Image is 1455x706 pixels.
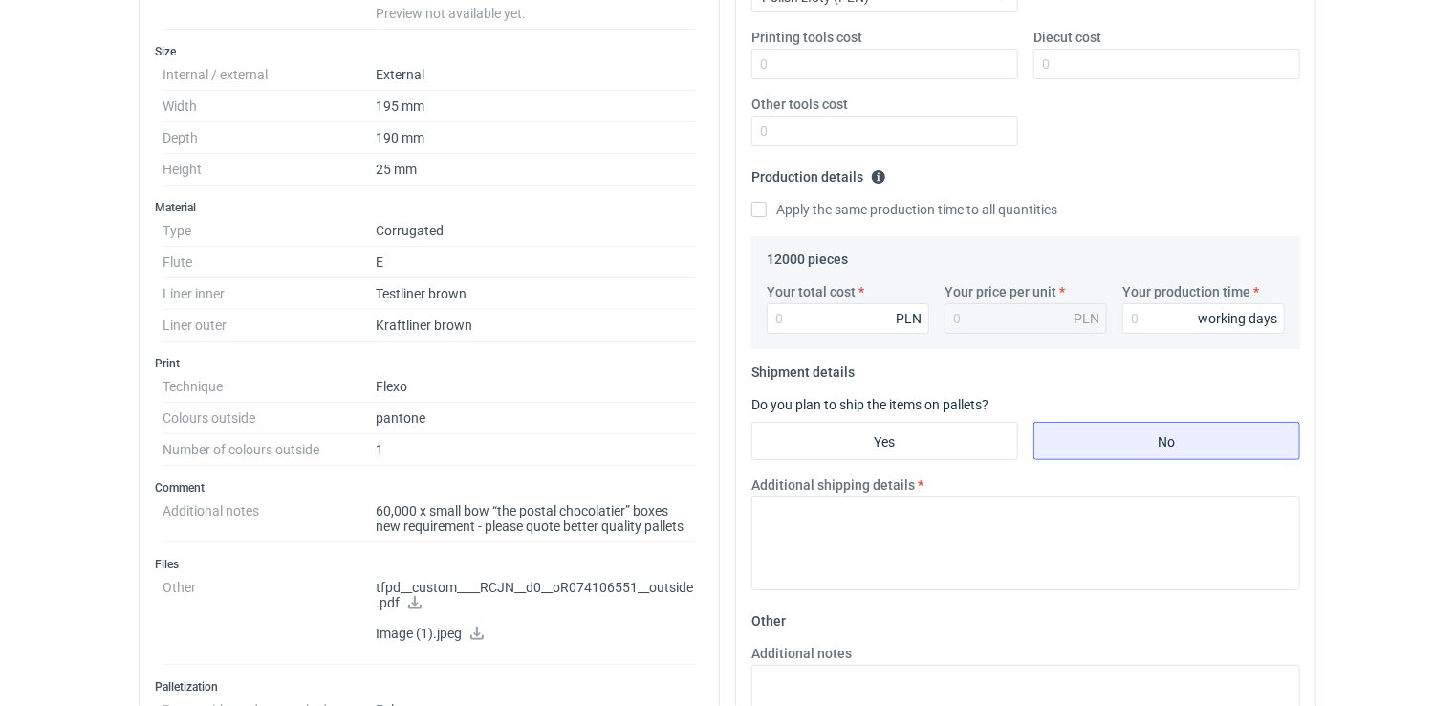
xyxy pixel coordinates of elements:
[751,606,786,629] legend: Other
[163,310,376,342] dt: Liner outer
[767,244,848,267] legend: 12000 pieces
[751,95,848,114] label: Other tools cost
[155,200,704,215] h3: Material
[376,403,696,434] dd: pantone
[945,282,1056,301] label: Your price per unit
[1033,422,1300,460] label: No
[751,644,852,663] label: Additional notes
[163,278,376,310] dt: Liner inner
[155,356,704,371] h3: Print
[163,496,376,542] dt: Additional notes
[163,122,376,154] dt: Depth
[1122,282,1250,301] label: Your production time
[751,422,1018,460] label: Yes
[163,403,376,434] dt: Colours outside
[376,6,526,21] span: Preview not available yet.
[751,28,862,47] label: Printing tools cost
[155,44,704,59] h3: Size
[155,679,704,695] h3: Palletization
[163,572,376,665] dt: Other
[376,434,696,466] dd: 1
[163,371,376,403] dt: Technique
[751,397,988,412] label: Do you plan to ship the items on pallets?
[896,309,922,328] div: PLN
[376,215,696,247] dd: Corrugated
[376,278,696,310] dd: Testliner brown
[751,116,1018,146] input: 0
[1033,49,1300,79] input: 0
[376,626,696,643] p: Image (1).jpeg
[163,215,376,247] dt: Type
[376,91,696,122] dd: 195 mm
[751,49,1018,79] input: 0
[751,162,886,185] legend: Production details
[376,247,696,278] dd: E
[163,247,376,278] dt: Flute
[376,496,696,542] dd: 60,000 x small bow “the postal chocolatier” boxes new requirement - please quote better quality p...
[376,154,696,186] dd: 25 mm
[163,154,376,186] dt: Height
[767,303,929,334] input: 0
[376,580,696,612] p: tfpd__custom____RCJN__d0__oR074106551__outside.pdf
[376,59,696,91] dd: External
[751,475,915,495] label: Additional shipping details
[163,91,376,122] dt: Width
[1198,309,1277,328] div: working days
[376,371,696,403] dd: Flexo
[1122,303,1285,334] input: 0
[376,122,696,154] dd: 190 mm
[155,480,704,496] h3: Comment
[163,59,376,91] dt: Internal / external
[767,282,856,301] label: Your total cost
[751,357,855,380] legend: Shipment details
[1074,309,1099,328] div: PLN
[376,310,696,342] dd: Kraftliner brown
[163,434,376,466] dt: Number of colours outside
[155,557,704,572] h3: Files
[1033,28,1101,47] label: Diecut cost
[751,200,1057,219] label: Apply the same production time to all quantities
